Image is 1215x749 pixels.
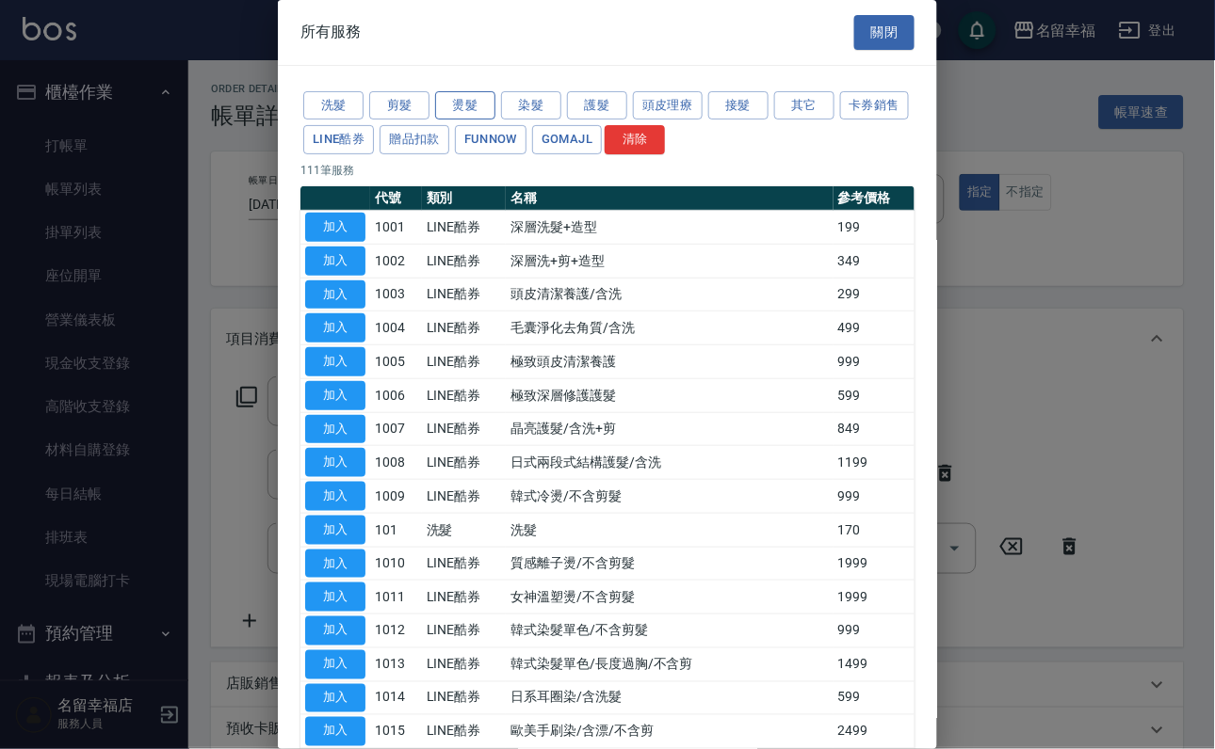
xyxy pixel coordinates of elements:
[305,347,365,376] button: 加入
[370,378,422,412] td: 1006
[840,91,910,120] button: 卡券銷售
[422,412,507,446] td: LINE酷券
[422,186,507,211] th: 類別
[370,446,422,480] td: 1008
[506,278,834,311] td: 頭皮清潔養護/含洗
[305,582,365,612] button: 加入
[834,581,915,614] td: 1999
[370,715,422,749] td: 1015
[370,186,422,211] th: 代號
[305,516,365,545] button: 加入
[300,23,361,41] span: 所有服務
[506,446,834,480] td: 日式兩段式結構護髮/含洗
[422,647,507,681] td: LINE酷券
[370,681,422,715] td: 1014
[370,647,422,681] td: 1013
[370,244,422,278] td: 1002
[506,647,834,681] td: 韓式染髮單色/長度過胸/不含剪
[422,345,507,379] td: LINE酷券
[834,345,915,379] td: 999
[506,547,834,581] td: 質感離子燙/不含剪髮
[532,125,602,154] button: GOMAJL
[435,91,495,120] button: 燙髮
[305,313,365,343] button: 加入
[834,412,915,446] td: 849
[506,715,834,749] td: 歐美手刷染/含漂/不含剪
[422,378,507,412] td: LINE酷券
[567,91,627,120] button: 護髮
[834,681,915,715] td: 599
[305,415,365,444] button: 加入
[834,513,915,547] td: 170
[834,480,915,514] td: 999
[422,715,507,749] td: LINE酷券
[305,482,365,511] button: 加入
[305,213,365,242] button: 加入
[834,186,915,211] th: 參考價格
[422,681,507,715] td: LINE酷券
[305,381,365,410] button: 加入
[305,280,365,310] button: 加入
[305,247,365,276] button: 加入
[305,550,365,579] button: 加入
[834,211,915,245] td: 199
[370,513,422,547] td: 101
[834,311,915,345] td: 499
[506,211,834,245] td: 深層洗髮+造型
[834,378,915,412] td: 599
[834,614,915,648] td: 999
[834,278,915,311] td: 299
[422,211,507,245] td: LINE酷券
[506,311,834,345] td: 毛囊淨化去角質/含洗
[834,547,915,581] td: 1999
[834,446,915,480] td: 1199
[506,614,834,648] td: 韓式染髮單色/不含剪髮
[506,378,834,412] td: 極致深層修護護髮
[370,278,422,311] td: 1003
[506,581,834,614] td: 女神溫塑燙/不含剪髮
[506,681,834,715] td: 日系耳圈染/含洗髮
[370,412,422,446] td: 1007
[370,311,422,345] td: 1004
[380,125,449,154] button: 贈品扣款
[369,91,429,120] button: 剪髮
[455,125,526,154] button: FUNNOW
[305,448,365,477] button: 加入
[633,91,703,120] button: 頭皮理療
[303,91,364,120] button: 洗髮
[422,244,507,278] td: LINE酷券
[305,650,365,679] button: 加入
[506,480,834,514] td: 韓式冷燙/不含剪髮
[501,91,561,120] button: 染髮
[303,125,374,154] button: LINE酷券
[834,715,915,749] td: 2499
[422,581,507,614] td: LINE酷券
[370,614,422,648] td: 1012
[305,717,365,746] button: 加入
[422,513,507,547] td: 洗髮
[422,547,507,581] td: LINE酷券
[422,614,507,648] td: LINE酷券
[422,311,507,345] td: LINE酷券
[506,513,834,547] td: 洗髮
[300,162,915,179] p: 111 筆服務
[834,244,915,278] td: 349
[708,91,769,120] button: 接髮
[370,345,422,379] td: 1005
[506,412,834,446] td: 晶亮護髮/含洗+剪
[370,547,422,581] td: 1010
[370,211,422,245] td: 1001
[370,480,422,514] td: 1009
[305,616,365,645] button: 加入
[605,125,665,154] button: 清除
[506,345,834,379] td: 極致頭皮清潔養護
[854,15,915,50] button: 關閉
[422,278,507,311] td: LINE酷券
[370,581,422,614] td: 1011
[422,446,507,480] td: LINE酷券
[834,647,915,681] td: 1499
[774,91,834,120] button: 其它
[506,186,834,211] th: 名稱
[422,480,507,514] td: LINE酷券
[305,684,365,713] button: 加入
